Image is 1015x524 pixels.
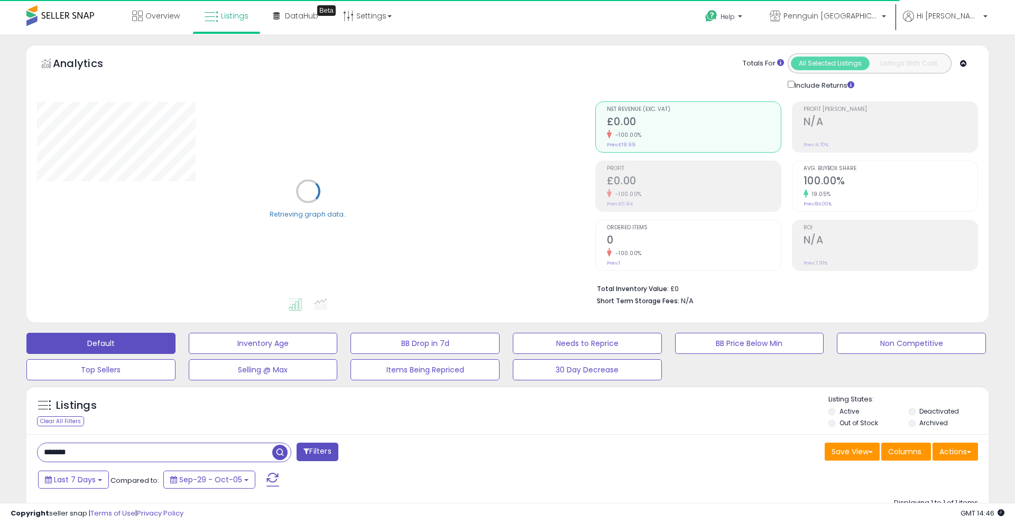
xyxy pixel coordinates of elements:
[808,190,831,198] small: 19.05%
[612,190,642,198] small: -100.00%
[110,475,159,485] span: Compared to:
[612,131,642,139] small: -100.00%
[607,234,781,248] h2: 0
[221,11,248,21] span: Listings
[11,509,183,519] div: seller snap | |
[38,471,109,489] button: Last 7 Days
[804,166,977,172] span: Avg. Buybox Share
[919,418,948,427] label: Archived
[919,407,959,416] label: Deactivated
[881,443,931,461] button: Columns
[804,225,977,231] span: ROI
[804,260,827,266] small: Prev: 7.91%
[675,333,824,354] button: BB Price Below Min
[697,2,753,34] a: Help
[285,11,318,21] span: DataHub
[804,107,977,113] span: Profit [PERSON_NAME]
[780,79,867,91] div: Include Returns
[317,5,336,16] div: Tooltip anchor
[903,11,988,34] a: Hi [PERSON_NAME]
[513,333,662,354] button: Needs to Reprice
[743,59,784,69] div: Totals For
[270,209,347,219] div: Retrieving graph data..
[839,418,878,427] label: Out of Stock
[888,446,921,457] span: Columns
[961,508,1004,518] span: 2025-10-13 14:46 GMT
[513,359,662,380] button: 30 Day Decrease
[179,474,242,485] span: Sep-29 - Oct-05
[163,471,255,489] button: Sep-29 - Oct-05
[56,398,97,413] h5: Listings
[837,333,986,354] button: Non Competitive
[933,443,978,461] button: Actions
[804,142,828,148] small: Prev: 4.70%
[607,175,781,189] h2: £0.00
[37,416,84,426] div: Clear All Filters
[607,260,620,266] small: Prev: 1
[137,508,183,518] a: Privacy Policy
[53,56,124,73] h5: Analytics
[54,474,96,485] span: Last 7 Days
[721,12,735,21] span: Help
[612,249,642,257] small: -100.00%
[597,284,669,293] b: Total Inventory Value:
[607,201,633,207] small: Prev: £0.94
[791,57,870,70] button: All Selected Listings
[804,175,977,189] h2: 100.00%
[189,333,338,354] button: Inventory Age
[607,166,781,172] span: Profit
[839,407,859,416] label: Active
[681,296,694,306] span: N/A
[828,395,988,405] p: Listing States:
[607,107,781,113] span: Net Revenue (Exc. VAT)
[705,10,718,23] i: Get Help
[26,359,176,380] button: Top Sellers
[11,508,49,518] strong: Copyright
[804,116,977,130] h2: N/A
[145,11,180,21] span: Overview
[607,142,635,148] small: Prev: £19.99
[90,508,135,518] a: Terms of Use
[607,225,781,231] span: Ordered Items
[894,498,978,508] div: Displaying 1 to 1 of 1 items
[597,282,970,294] li: £0
[597,296,679,305] b: Short Term Storage Fees:
[26,333,176,354] button: Default
[350,333,500,354] button: BB Drop in 7d
[804,201,832,207] small: Prev: 84.00%
[869,57,948,70] button: Listings With Cost
[804,234,977,248] h2: N/A
[350,359,500,380] button: Items Being Repriced
[783,11,879,21] span: Pennguin [GEOGRAPHIC_DATA]
[917,11,980,21] span: Hi [PERSON_NAME]
[297,443,338,461] button: Filters
[825,443,880,461] button: Save View
[607,116,781,130] h2: £0.00
[189,359,338,380] button: Selling @ Max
